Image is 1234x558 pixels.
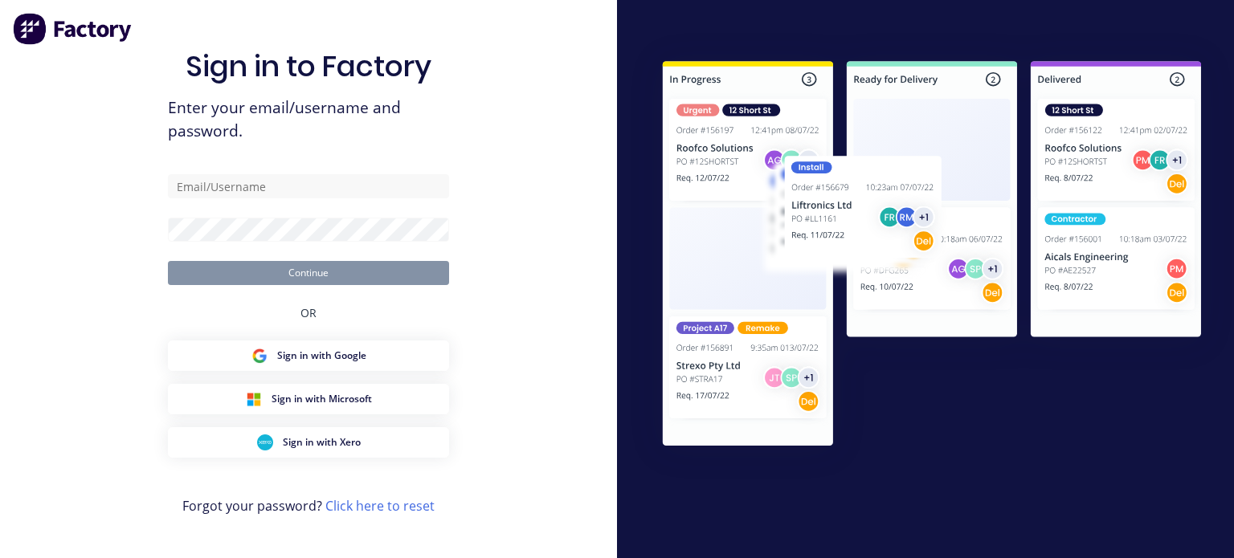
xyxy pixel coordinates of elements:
button: Microsoft Sign inSign in with Microsoft [168,384,449,414]
span: Sign in with Microsoft [272,392,372,406]
img: Factory [13,13,133,45]
button: Xero Sign inSign in with Xero [168,427,449,458]
div: OR [300,285,317,340]
span: Enter your email/username and password. [168,96,449,143]
h1: Sign in to Factory [186,49,431,83]
input: Email/Username [168,174,449,198]
span: Sign in with Google [277,348,366,363]
img: Xero Sign in [257,434,273,450]
span: Sign in with Xero [283,435,361,450]
button: Google Sign inSign in with Google [168,340,449,371]
a: Click here to reset [325,497,435,515]
img: Google Sign in [251,348,268,364]
img: Microsoft Sign in [246,391,262,407]
img: Sign in [630,31,1234,482]
button: Continue [168,261,449,285]
span: Forgot your password? [182,496,435,515]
